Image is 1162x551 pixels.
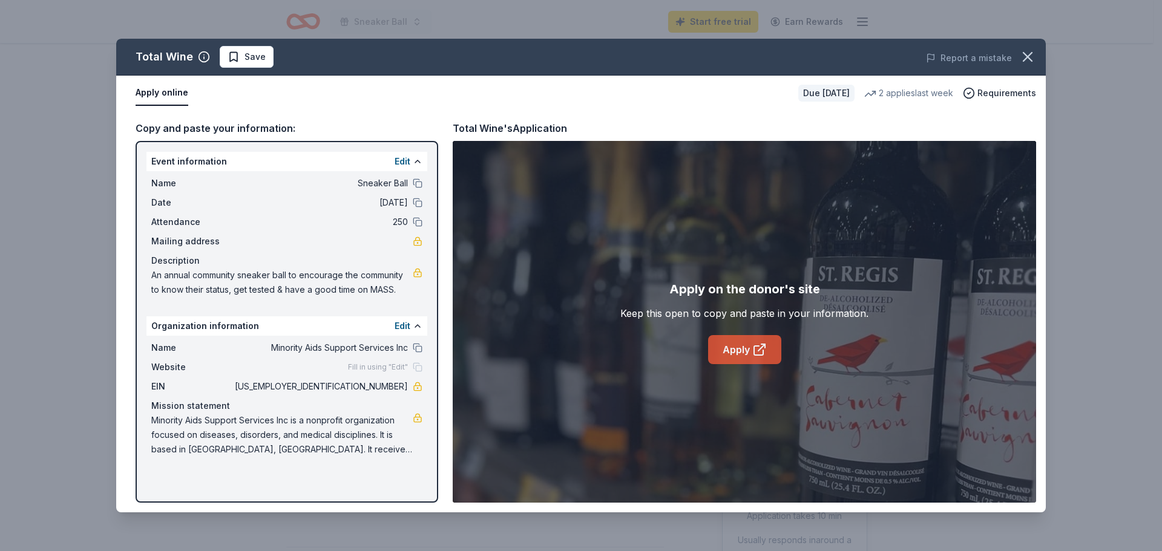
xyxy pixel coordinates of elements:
button: Edit [395,319,410,333]
button: Save [220,46,274,68]
span: Date [151,195,232,210]
button: Apply online [136,80,188,106]
span: Name [151,341,232,355]
span: Minority Aids Support Services Inc [232,341,408,355]
span: Requirements [977,86,1036,100]
div: Description [151,253,422,268]
span: Mailing address [151,234,232,249]
span: An annual community sneaker ball to encourage the community to know their status, get tested & ha... [151,268,413,297]
span: Name [151,176,232,191]
div: Total Wine [136,47,193,67]
span: Save [245,50,266,64]
button: Report a mistake [926,51,1012,65]
a: Apply [708,335,781,364]
span: [DATE] [232,195,408,210]
span: [US_EMPLOYER_IDENTIFICATION_NUMBER] [232,379,408,394]
div: Event information [146,152,427,171]
span: Website [151,360,232,374]
div: Keep this open to copy and paste in your information. [620,306,868,321]
span: 250 [232,215,408,229]
button: Edit [395,154,410,169]
div: Organization information [146,316,427,336]
div: Due [DATE] [798,85,855,102]
span: Minority Aids Support Services Inc is a nonprofit organization focused on diseases, disorders, an... [151,413,413,457]
button: Requirements [963,86,1036,100]
span: Sneaker Ball [232,176,408,191]
div: Copy and paste your information: [136,120,438,136]
div: Mission statement [151,399,422,413]
div: Apply on the donor's site [669,279,820,299]
span: EIN [151,379,232,394]
div: 2 applies last week [864,86,953,100]
span: Fill in using "Edit" [348,362,408,372]
span: Attendance [151,215,232,229]
div: Total Wine's Application [453,120,567,136]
